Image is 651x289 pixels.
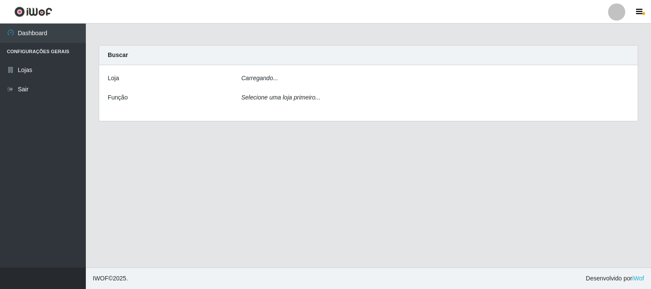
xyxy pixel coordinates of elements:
[108,93,128,102] label: Função
[93,274,128,283] span: © 2025 .
[586,274,644,283] span: Desenvolvido por
[108,51,128,58] strong: Buscar
[241,75,278,81] i: Carregando...
[14,6,52,17] img: CoreUI Logo
[241,94,320,101] i: Selecione uma loja primeiro...
[93,275,109,282] span: IWOF
[108,74,119,83] label: Loja
[632,275,644,282] a: iWof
